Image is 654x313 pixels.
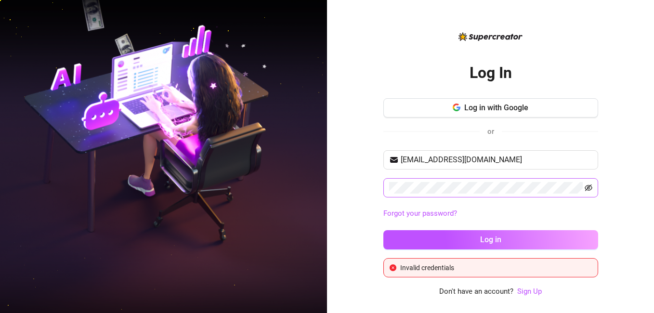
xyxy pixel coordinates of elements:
span: Don't have an account? [439,286,513,298]
div: Invalid credentials [400,262,592,273]
a: Sign Up [517,287,542,296]
h2: Log In [470,63,512,83]
span: close-circle [390,264,396,271]
span: Log in with Google [464,103,528,112]
span: eye-invisible [585,184,592,192]
span: Log in [480,235,501,244]
a: Forgot your password? [383,209,457,218]
button: Log in with Google [383,98,598,117]
button: Log in [383,230,598,249]
a: Sign Up [517,286,542,298]
img: logo-BBDzfeDw.svg [458,32,523,41]
a: Forgot your password? [383,208,598,220]
span: or [487,127,494,136]
input: Your email [401,154,592,166]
